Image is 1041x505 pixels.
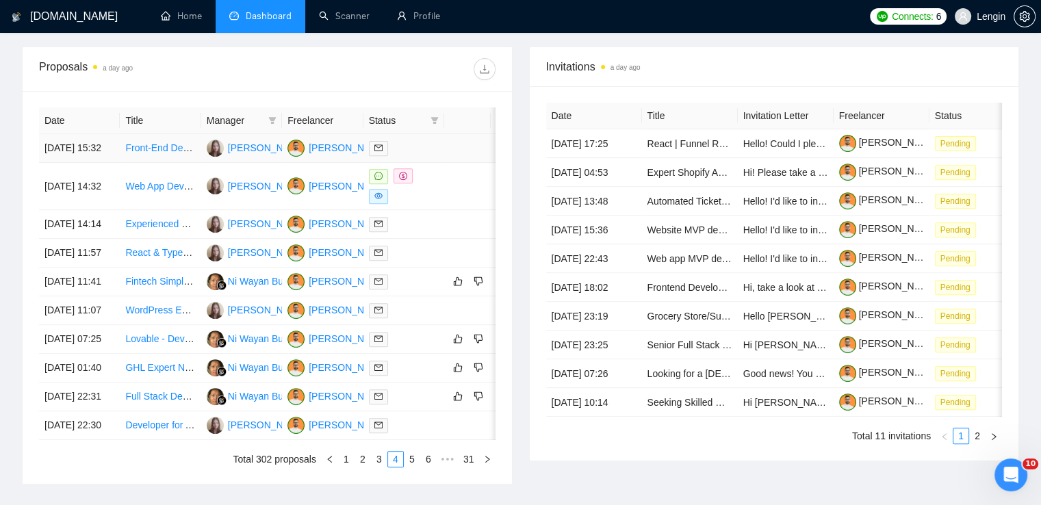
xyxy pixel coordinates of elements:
[120,325,201,354] td: Lovable - Developer
[839,307,856,324] img: c1NLmzrk-0pBZjOo1nLSJnOz0itNHKTdmMHAt8VIsLFzaWqqsJDJtcFyV3OYvrqgu3
[935,166,981,177] a: Pending
[839,164,856,181] img: c1NLmzrk-0pBZjOo1nLSJnOz0itNHKTdmMHAt8VIsLFzaWqqsJDJtcFyV3OYvrqgu3
[287,246,387,257] a: TM[PERSON_NAME]
[470,388,487,404] button: dislike
[309,245,387,260] div: [PERSON_NAME]
[935,280,976,295] span: Pending
[125,247,353,258] a: React & TypeScript Developer for Cross-Platform App
[207,361,305,372] a: NWNi Wayan Budiarti
[161,10,202,22] a: homeHome
[1014,11,1035,22] span: setting
[546,158,642,187] td: [DATE] 04:53
[647,196,848,207] a: Automated Ticket Purchasing Bot Development
[125,333,211,344] a: Lovable - Developer
[120,210,201,239] td: Experienced WordPress Developers Needed for Confidential Project
[207,244,224,261] img: NB
[371,451,387,467] li: 3
[287,388,305,405] img: TM
[287,359,305,376] img: TM
[39,58,267,80] div: Proposals
[953,428,969,444] li: 1
[309,140,387,155] div: [PERSON_NAME]
[483,455,491,463] span: right
[207,216,224,233] img: NB
[374,392,383,400] span: mail
[936,9,941,24] span: 6
[839,135,856,152] img: c1NLmzrk-0pBZjOo1nLSJnOz0itNHKTdmMHAt8VIsLFzaWqqsJDJtcFyV3OYvrqgu3
[374,335,383,343] span: mail
[839,194,938,205] a: [PERSON_NAME]
[397,10,440,22] a: userProfile
[437,451,459,467] li: Next 5 Pages
[228,245,307,260] div: [PERSON_NAME]
[642,129,738,158] td: React | Funnel Recreation
[1014,11,1036,22] a: setting
[355,451,371,467] li: 2
[935,222,976,237] span: Pending
[374,192,383,200] span: eye
[120,239,201,268] td: React & TypeScript Developer for Cross-Platform App
[207,333,305,344] a: NWNi Wayan Budiarti
[374,306,383,314] span: mail
[120,268,201,296] td: Fintech Simple Peer-to-Peer Money Sending/Receiving App
[839,309,938,320] a: [PERSON_NAME]
[39,354,120,383] td: [DATE] 01:40
[935,281,981,292] a: Pending
[309,274,387,289] div: [PERSON_NAME]
[207,180,307,191] a: NB[PERSON_NAME]
[936,428,953,444] button: left
[125,391,214,402] a: Full Stack Developer
[450,388,466,404] button: like
[287,417,305,434] img: TM
[207,218,307,229] a: NB[PERSON_NAME]
[125,142,361,153] a: Front-End Developer (NextJS) – Modern UI for AI SaaS
[12,6,21,28] img: logo
[228,360,305,375] div: Ni Wayan Budiarti
[387,451,404,467] li: 4
[474,58,496,80] button: download
[39,383,120,411] td: [DATE] 22:31
[834,103,929,129] th: Freelancer
[935,194,976,209] span: Pending
[839,367,938,378] a: [PERSON_NAME]
[958,12,968,21] span: user
[428,110,441,131] span: filter
[935,337,976,352] span: Pending
[935,367,981,378] a: Pending
[338,451,355,467] li: 1
[229,11,239,21] span: dashboard
[246,10,292,22] span: Dashboard
[935,366,976,381] span: Pending
[120,383,201,411] td: Full Stack Developer
[642,158,738,187] td: Expert Shopify App Developer Needed to Fix Theme Extension Rendering Bug (React/Node.js)
[935,251,976,266] span: Pending
[474,64,495,75] span: download
[546,388,642,417] td: [DATE] 10:14
[953,428,968,443] a: 1
[287,140,305,157] img: TM
[470,273,487,289] button: dislike
[935,396,981,407] a: Pending
[309,216,387,231] div: [PERSON_NAME]
[39,239,120,268] td: [DATE] 11:57
[217,338,227,348] img: gigradar-bm.png
[125,305,481,315] a: WordPress Expert Needed for Multi-Vendor Gift Card Setup for Baby Spa Franchise
[877,11,888,22] img: upwork-logo.png
[839,252,938,263] a: [PERSON_NAME]
[207,419,307,430] a: NB[PERSON_NAME]
[207,390,305,401] a: NWNi Wayan Budiarti
[374,363,383,372] span: mail
[125,362,363,373] a: GHL Expert Needed for Finance Workflow Development
[839,393,856,411] img: c1NLmzrk-0pBZjOo1nLSJnOz0itNHKTdmMHAt8VIsLFzaWqqsJDJtcFyV3OYvrqgu3
[839,166,938,177] a: [PERSON_NAME]
[287,244,305,261] img: TM
[474,391,483,402] span: dislike
[355,452,370,467] a: 2
[207,140,224,157] img: NB
[228,179,307,194] div: [PERSON_NAME]
[287,361,387,372] a: TM[PERSON_NAME]
[450,331,466,347] button: like
[326,455,334,463] span: left
[287,302,305,319] img: TM
[287,390,387,401] a: TM[PERSON_NAME]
